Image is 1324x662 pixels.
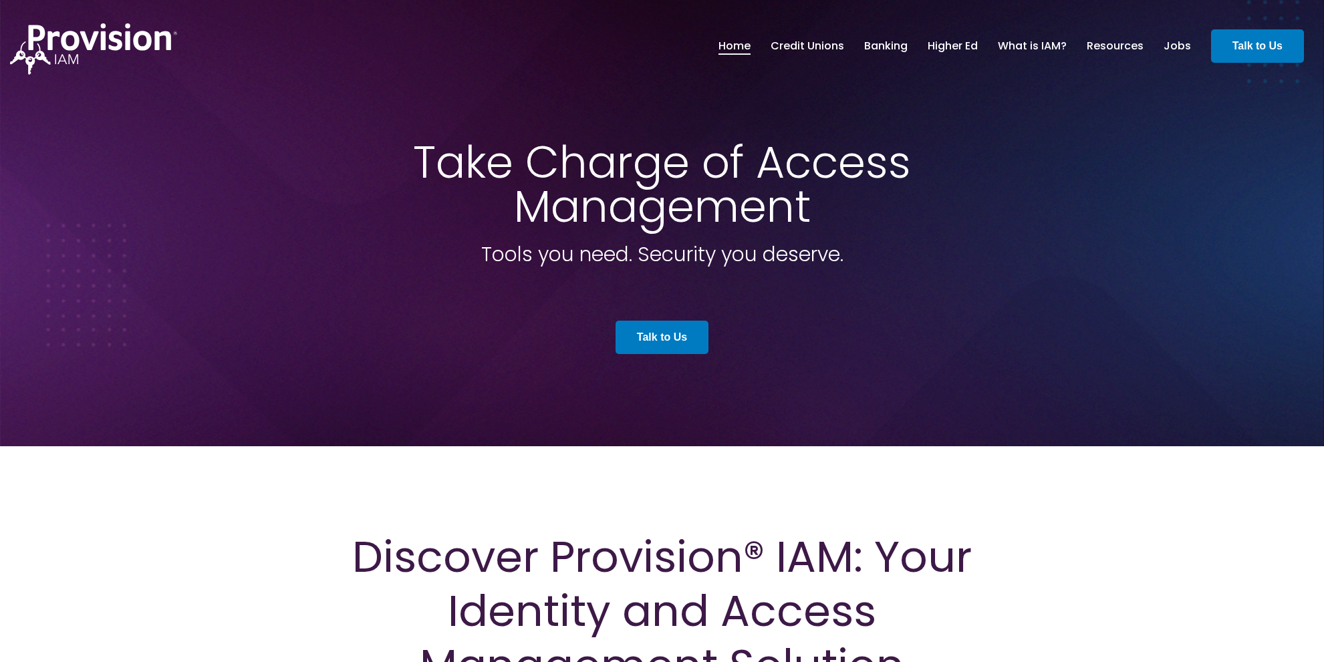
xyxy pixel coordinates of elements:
a: Resources [1087,35,1144,57]
nav: menu [708,25,1201,67]
a: Higher Ed [928,35,978,57]
a: Talk to Us [616,321,708,354]
a: Jobs [1164,35,1191,57]
a: Banking [864,35,908,57]
span: Tools you need. Security you deserve. [481,240,843,269]
a: Credit Unions [771,35,844,57]
img: ProvisionIAM-Logo-White [10,23,177,75]
strong: Talk to Us [1232,40,1283,51]
a: What is IAM? [998,35,1067,57]
a: Talk to Us [1211,29,1304,63]
a: Home [718,35,751,57]
span: Take Charge of Access Management [413,132,911,237]
strong: Talk to Us [637,331,687,343]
